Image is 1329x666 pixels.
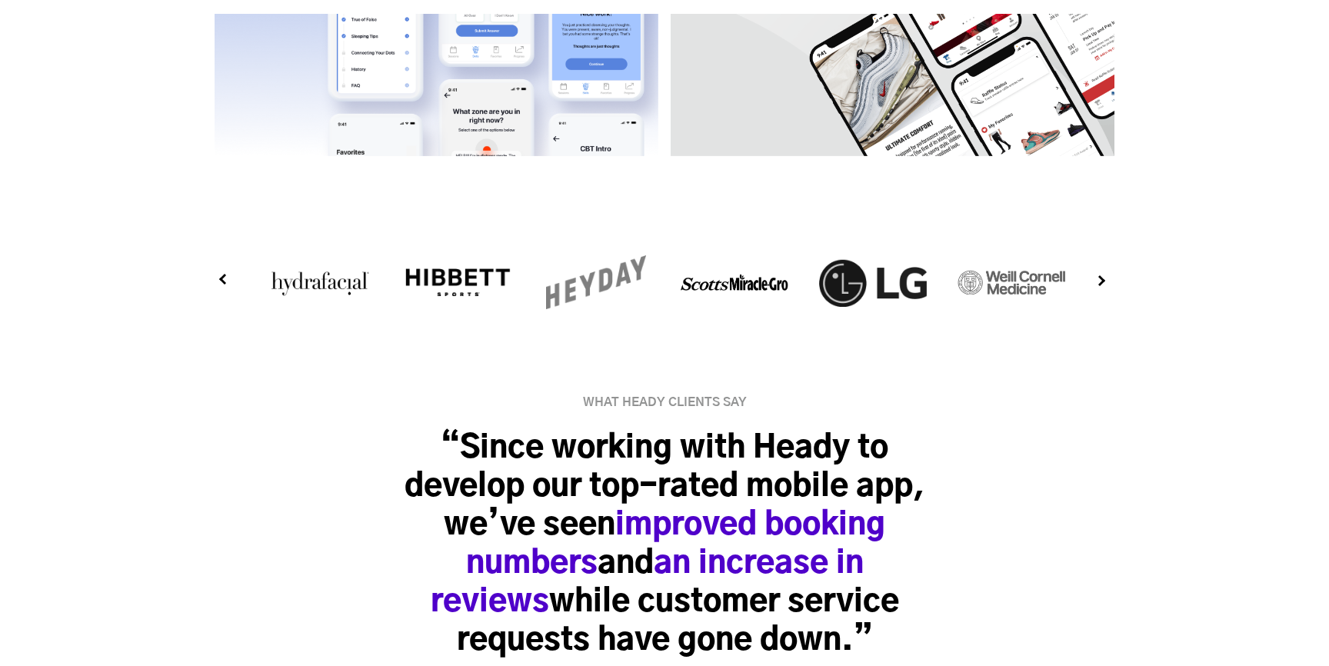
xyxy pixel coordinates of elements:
button: Next [1080,272,1095,288]
img: Hibbett@2x [404,268,511,297]
p: What Heady Clients Say [378,391,951,414]
button: Previous [219,272,245,288]
img: Weill cornell@2x [958,270,1065,295]
img: scotts@2x [681,274,788,291]
img: Hydrofacial@2x [265,268,373,298]
span: improved booking numbers [466,510,886,579]
h2: “Since working with Heady to develop our top-rated mobile app, we’ve seen and while customer serv... [378,429,951,660]
img: LG@2x [819,258,927,307]
img: Heyday@2x [546,255,646,309]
